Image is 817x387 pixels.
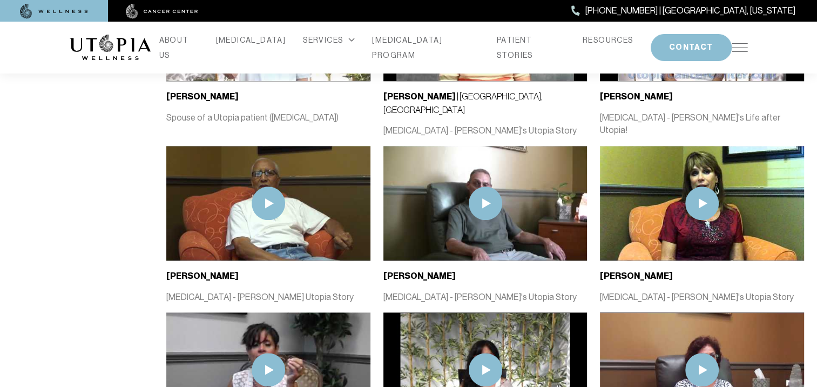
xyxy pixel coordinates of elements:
p: [MEDICAL_DATA] - [PERSON_NAME]'s Utopia Story [383,125,588,137]
img: cancer center [126,4,198,19]
p: [MEDICAL_DATA] - [PERSON_NAME] Utopia Story [166,291,370,304]
img: play icon [252,186,285,220]
img: logo [70,35,151,61]
a: ABOUT US [159,32,199,63]
span: [PHONE_NUMBER] | [GEOGRAPHIC_DATA], [US_STATE] [585,4,795,18]
img: icon-hamburger [732,43,748,52]
img: play icon [685,353,719,386]
b: [PERSON_NAME] [600,91,672,102]
img: thumbnail [600,146,804,261]
p: Spouse of a Utopia patient ([MEDICAL_DATA]) [166,112,370,124]
button: CONTACT [651,34,732,61]
div: SERVICES [303,32,355,48]
p: [MEDICAL_DATA] - [PERSON_NAME]'s Life after Utopia! [600,112,804,137]
img: play icon [469,186,502,220]
b: [PERSON_NAME] [383,271,456,281]
a: [PHONE_NUMBER] | [GEOGRAPHIC_DATA], [US_STATE] [571,4,795,18]
img: play icon [469,353,502,386]
img: play icon [252,353,285,386]
b: [PERSON_NAME] [383,91,456,102]
a: PATIENT STORIES [497,32,565,63]
img: thumbnail [166,146,370,261]
b: [PERSON_NAME] [600,271,672,281]
a: [MEDICAL_DATA] PROGRAM [372,32,480,63]
p: [MEDICAL_DATA] - [PERSON_NAME]'s Utopia Story [600,291,804,304]
p: [MEDICAL_DATA] - [PERSON_NAME]'s Utopia Story [383,291,588,304]
img: thumbnail [383,146,588,261]
a: [MEDICAL_DATA] [216,32,286,48]
b: [PERSON_NAME] [166,271,239,281]
b: [PERSON_NAME] [166,91,239,102]
img: play icon [685,186,719,220]
img: wellness [20,4,88,19]
span: | [GEOGRAPHIC_DATA], [GEOGRAPHIC_DATA] [383,91,543,115]
a: RESOURCES [583,32,633,48]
